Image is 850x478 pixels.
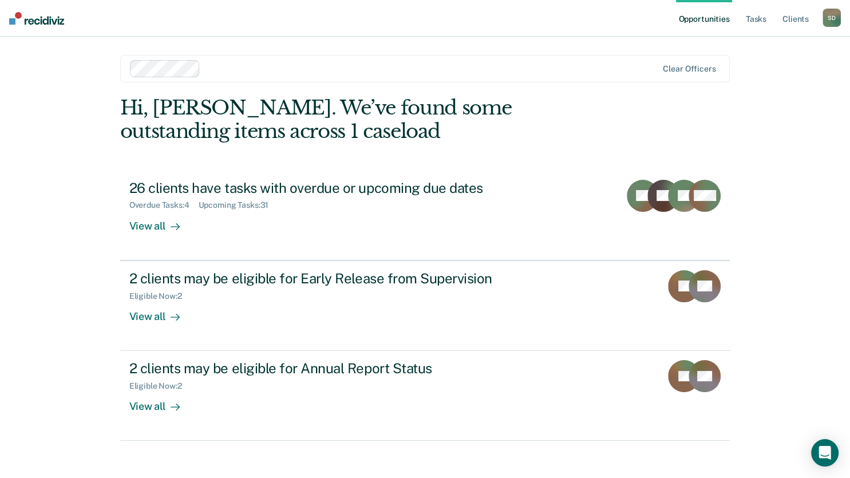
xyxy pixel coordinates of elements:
div: Open Intercom Messenger [811,439,839,467]
div: View all [129,301,193,323]
div: Overdue Tasks : 4 [129,200,199,210]
a: 2 clients may be eligible for Annual Report StatusEligible Now:2View all [120,351,730,441]
div: View all [129,391,193,413]
div: Upcoming Tasks : 31 [199,200,278,210]
div: S D [823,9,841,27]
div: Clear officers [663,64,715,74]
div: View all [129,210,193,232]
button: SD [823,9,841,27]
a: 2 clients may be eligible for Early Release from SupervisionEligible Now:2View all [120,260,730,351]
div: 2 clients may be eligible for Early Release from Supervision [129,270,531,287]
div: 26 clients have tasks with overdue or upcoming due dates [129,180,531,196]
img: Recidiviz [9,12,64,25]
div: 2 clients may be eligible for Annual Report Status [129,360,531,377]
div: Hi, [PERSON_NAME]. We’ve found some outstanding items across 1 caseload [120,96,608,143]
div: Eligible Now : 2 [129,291,191,301]
div: Eligible Now : 2 [129,381,191,391]
a: 26 clients have tasks with overdue or upcoming due datesOverdue Tasks:4Upcoming Tasks:31View all [120,171,730,260]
